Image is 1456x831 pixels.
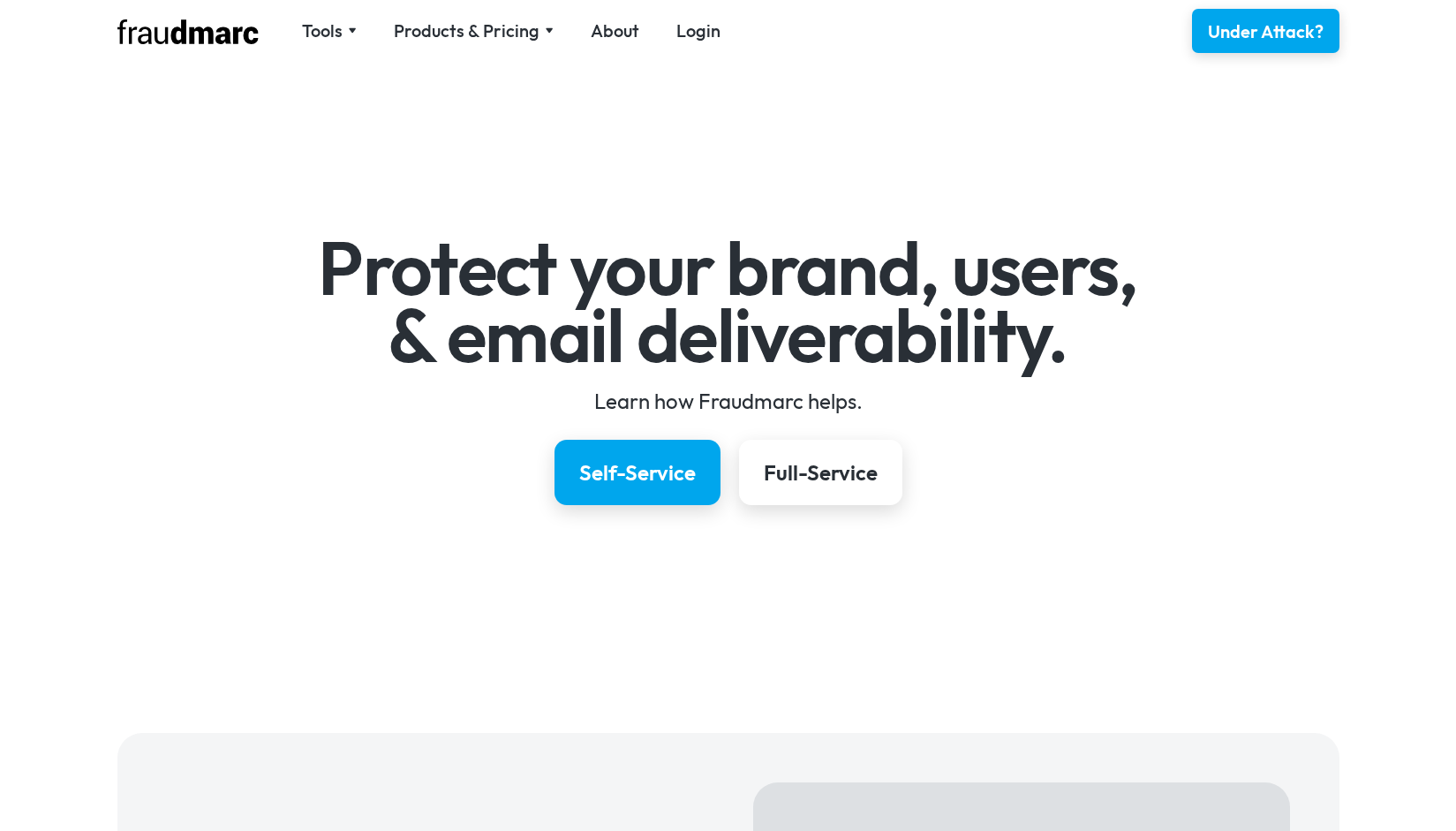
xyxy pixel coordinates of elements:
div: Full-Service [764,458,878,487]
div: Learn how Fraudmarc helps. [215,387,1241,415]
div: Products & Pricing [394,19,554,43]
a: About [591,19,639,43]
a: Under Attack? [1192,9,1339,53]
a: Login [676,19,720,43]
h1: Protect your brand, users, & email deliverability. [215,235,1241,368]
div: Tools [302,19,343,43]
a: Full-Service [739,440,902,505]
div: Under Attack? [1208,19,1324,44]
div: Tools [302,19,357,43]
div: Products & Pricing [394,19,539,43]
div: Self-Service [579,458,696,487]
a: Self-Service [554,440,720,505]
